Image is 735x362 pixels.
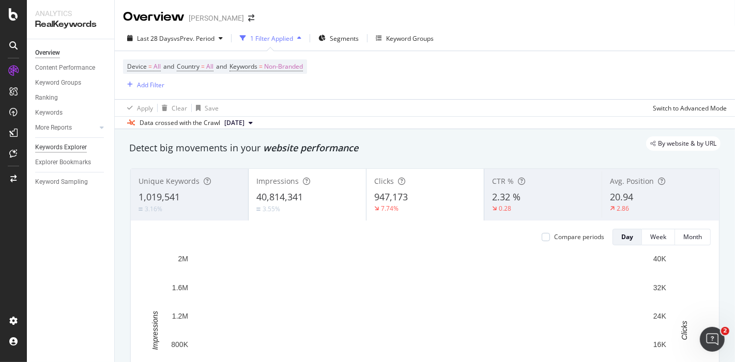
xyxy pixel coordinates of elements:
button: Add Filter [123,78,164,91]
span: Keywords [229,62,257,71]
text: 1.2M [172,312,188,320]
a: Explorer Bookmarks [35,157,107,168]
div: 7.74% [381,204,399,213]
span: 2025 Aug. 4th [224,118,244,128]
div: Add Filter [137,81,164,89]
span: 1,019,541 [139,191,180,203]
a: Keywords Explorer [35,142,107,153]
iframe: Intercom live chat [700,327,725,352]
div: Keyword Groups [386,34,434,43]
text: 800K [171,341,188,349]
button: Segments [314,30,363,46]
span: 20.94 [610,191,633,203]
a: Content Performance [35,62,107,73]
div: Data crossed with the Crawl [140,118,220,128]
span: 2 [721,327,729,335]
div: 3.55% [263,204,280,213]
div: Keywords [35,107,63,118]
a: Keyword Groups [35,77,107,88]
span: Segments [330,34,359,43]
text: 32K [653,284,667,292]
div: Content Performance [35,62,95,73]
text: 2M [178,255,188,263]
div: 0.28 [499,204,511,213]
button: Month [675,229,711,245]
span: and [163,62,174,71]
span: By website & by URL [658,140,716,147]
div: Ranking [35,92,58,103]
div: Month [683,232,702,241]
span: All [206,59,213,74]
span: = [201,62,205,71]
span: 2.32 % [492,191,520,203]
div: 3.16% [145,204,162,213]
span: 40,814,341 [256,191,303,203]
button: Last 28 DaysvsPrev. Period [123,30,227,46]
span: CTR % [492,176,514,186]
img: Equal [256,208,261,211]
button: 1 Filter Applied [236,30,305,46]
button: Clear [158,100,187,116]
span: = [148,62,152,71]
button: Apply [123,100,153,116]
a: More Reports [35,122,97,133]
div: arrow-right-arrow-left [248,14,254,22]
text: 40K [653,255,667,263]
span: Last 28 Days [137,34,174,43]
div: Clear [172,104,187,113]
div: [PERSON_NAME] [189,13,244,23]
button: Keyword Groups [372,30,438,46]
div: Keywords Explorer [35,142,87,153]
text: 24K [653,312,667,320]
button: Switch to Advanced Mode [649,100,727,116]
span: and [216,62,227,71]
a: Keyword Sampling [35,177,107,187]
div: legacy label [646,136,721,151]
div: Overview [123,8,185,26]
text: Impressions [151,311,159,350]
div: Day [621,232,633,241]
span: Unique Keywords [139,176,200,186]
a: Keywords [35,107,107,118]
text: 16K [653,341,667,349]
a: Ranking [35,92,107,103]
div: Apply [137,104,153,113]
div: 1 Filter Applied [250,34,293,43]
span: Non-Branded [264,59,303,74]
div: Overview [35,48,60,58]
text: 1.6M [172,284,188,292]
div: Week [650,232,666,241]
div: 2.86 [617,204,629,213]
span: 947,173 [374,191,408,203]
span: Avg. Position [610,176,654,186]
span: vs Prev. Period [174,34,215,43]
div: Analytics [35,8,106,19]
div: Compare periods [554,232,604,241]
div: Save [205,104,219,113]
a: Overview [35,48,107,58]
button: [DATE] [220,117,257,129]
span: = [259,62,263,71]
span: All [154,59,161,74]
button: Day [612,229,642,245]
div: Switch to Advanced Mode [653,104,727,113]
span: Device [127,62,147,71]
button: Save [192,100,219,116]
div: RealKeywords [35,19,106,30]
div: Keyword Sampling [35,177,88,187]
button: Week [642,229,675,245]
span: Clicks [374,176,394,186]
div: More Reports [35,122,72,133]
span: Impressions [256,176,299,186]
span: Country [177,62,200,71]
text: Clicks [680,321,688,340]
div: Explorer Bookmarks [35,157,91,168]
img: Equal [139,208,143,211]
div: Keyword Groups [35,77,81,88]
